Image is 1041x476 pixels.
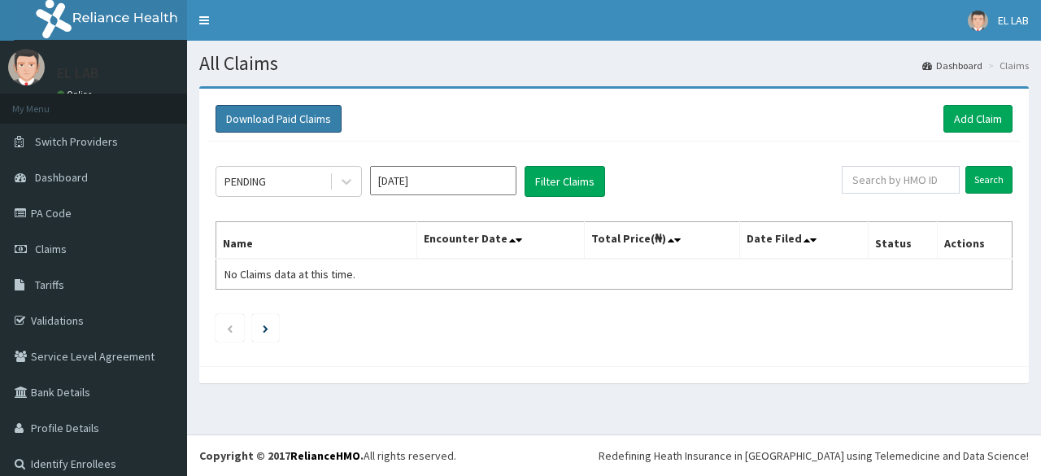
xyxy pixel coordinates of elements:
[984,59,1029,72] li: Claims
[998,13,1029,28] span: EL LAB
[224,173,266,190] div: PENDING
[35,134,118,149] span: Switch Providers
[370,166,516,195] input: Select Month and Year
[965,166,1013,194] input: Search
[525,166,605,197] button: Filter Claims
[937,222,1012,260] th: Actions
[868,222,937,260] th: Status
[599,448,1029,464] div: Redefining Heath Insurance in [GEOGRAPHIC_DATA] using Telemedicine and Data Science!
[922,59,982,72] a: Dashboard
[8,49,45,85] img: User Image
[226,321,233,335] a: Previous page
[57,89,96,100] a: Online
[187,435,1041,476] footer: All rights reserved.
[35,277,64,292] span: Tariffs
[199,448,364,463] strong: Copyright © 2017 .
[290,448,360,463] a: RelianceHMO
[35,242,67,256] span: Claims
[739,222,868,260] th: Date Filed
[199,53,1029,74] h1: All Claims
[842,166,960,194] input: Search by HMO ID
[35,170,88,185] span: Dashboard
[216,222,417,260] th: Name
[224,267,355,282] span: No Claims data at this time.
[57,66,99,81] p: EL LAB
[416,222,584,260] th: Encounter Date
[216,105,342,133] button: Download Paid Claims
[968,11,988,31] img: User Image
[584,222,739,260] th: Total Price(₦)
[943,105,1013,133] a: Add Claim
[263,321,268,335] a: Next page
